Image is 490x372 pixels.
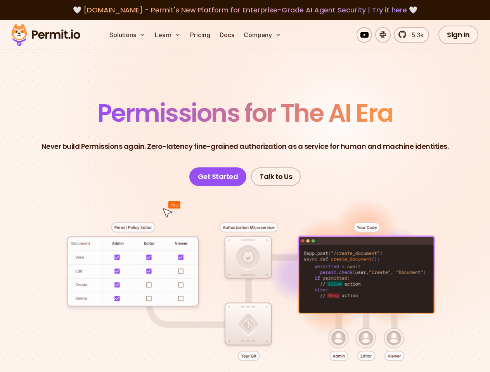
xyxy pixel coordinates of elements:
a: Try it here [372,5,407,15]
button: Company [241,27,284,43]
a: 5.3k [394,27,429,43]
button: Learn [152,27,184,43]
img: Permit logo [8,22,84,48]
button: Solutions [106,27,149,43]
span: [DOMAIN_NAME] - Permit's New Platform for Enterprise-Grade AI Agent Security | [83,5,407,15]
a: Pricing [187,27,213,43]
a: Talk to Us [251,167,301,186]
span: 5.3k [407,30,424,40]
a: Docs [216,27,237,43]
div: 🤍 🤍 [19,5,471,15]
a: Get Started [189,167,247,186]
p: Never build Permissions again. Zero-latency fine-grained authorization as a service for human and... [42,141,449,152]
span: Permissions for The AI Era [97,96,393,130]
a: Sign In [438,26,478,44]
